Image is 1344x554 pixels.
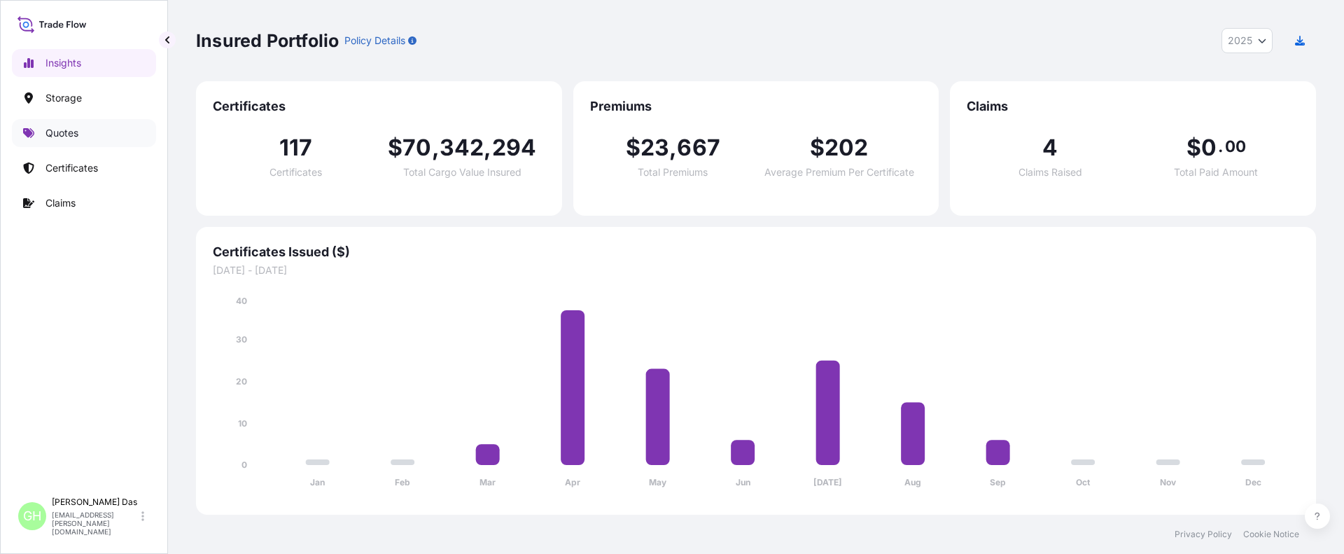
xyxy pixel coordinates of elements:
span: , [484,137,491,159]
p: Insured Portfolio [196,29,339,52]
span: , [432,137,440,159]
span: Claims [967,98,1299,115]
tspan: Jan [310,477,325,487]
a: Cookie Notice [1243,529,1299,540]
span: Average Premium Per Certificate [764,167,914,177]
span: $ [388,137,402,159]
a: Storage [12,84,156,112]
tspan: 40 [236,296,247,306]
span: Premiums [590,98,923,115]
p: Quotes [45,126,78,140]
p: [PERSON_NAME] Das [52,497,139,508]
span: Certificates [213,98,545,115]
a: Privacy Policy [1175,529,1232,540]
tspan: Mar [479,477,496,487]
span: 0 [1201,137,1217,159]
tspan: Feb [395,477,410,487]
span: 23 [640,137,669,159]
p: Insights [45,56,81,70]
a: Claims [12,189,156,217]
tspan: 20 [236,376,247,387]
p: Policy Details [344,34,405,48]
span: $ [1186,137,1201,159]
tspan: 30 [236,334,247,345]
span: [DATE] - [DATE] [213,263,1299,277]
span: Claims Raised [1018,167,1082,177]
p: Storage [45,91,82,105]
a: Quotes [12,119,156,147]
span: $ [810,137,825,159]
tspan: Dec [1245,477,1261,487]
span: 342 [440,137,484,159]
span: 667 [677,137,720,159]
tspan: Apr [565,477,580,487]
span: Total Paid Amount [1174,167,1258,177]
tspan: May [649,477,667,487]
span: 70 [402,137,431,159]
p: Certificates [45,161,98,175]
a: Insights [12,49,156,77]
span: GH [23,509,41,523]
span: $ [626,137,640,159]
span: 202 [825,137,869,159]
span: Total Cargo Value Insured [403,167,521,177]
tspan: Sep [990,477,1006,487]
tspan: Jun [736,477,750,487]
tspan: Aug [904,477,921,487]
span: 00 [1225,141,1246,152]
span: Certificates [269,167,322,177]
span: Total Premiums [638,167,708,177]
span: 2025 [1228,34,1252,48]
p: [EMAIL_ADDRESS][PERSON_NAME][DOMAIN_NAME] [52,511,139,536]
tspan: Nov [1160,477,1177,487]
span: 294 [492,137,537,159]
tspan: 0 [241,459,247,470]
span: Certificates Issued ($) [213,244,1299,261]
p: Claims [45,196,76,210]
span: 117 [279,137,313,159]
span: . [1218,141,1223,152]
a: Certificates [12,154,156,182]
tspan: Oct [1076,477,1091,487]
span: 4 [1042,137,1058,159]
tspan: 10 [238,418,247,429]
span: , [669,137,677,159]
tspan: [DATE] [813,477,842,487]
button: Year Selector [1221,28,1273,53]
